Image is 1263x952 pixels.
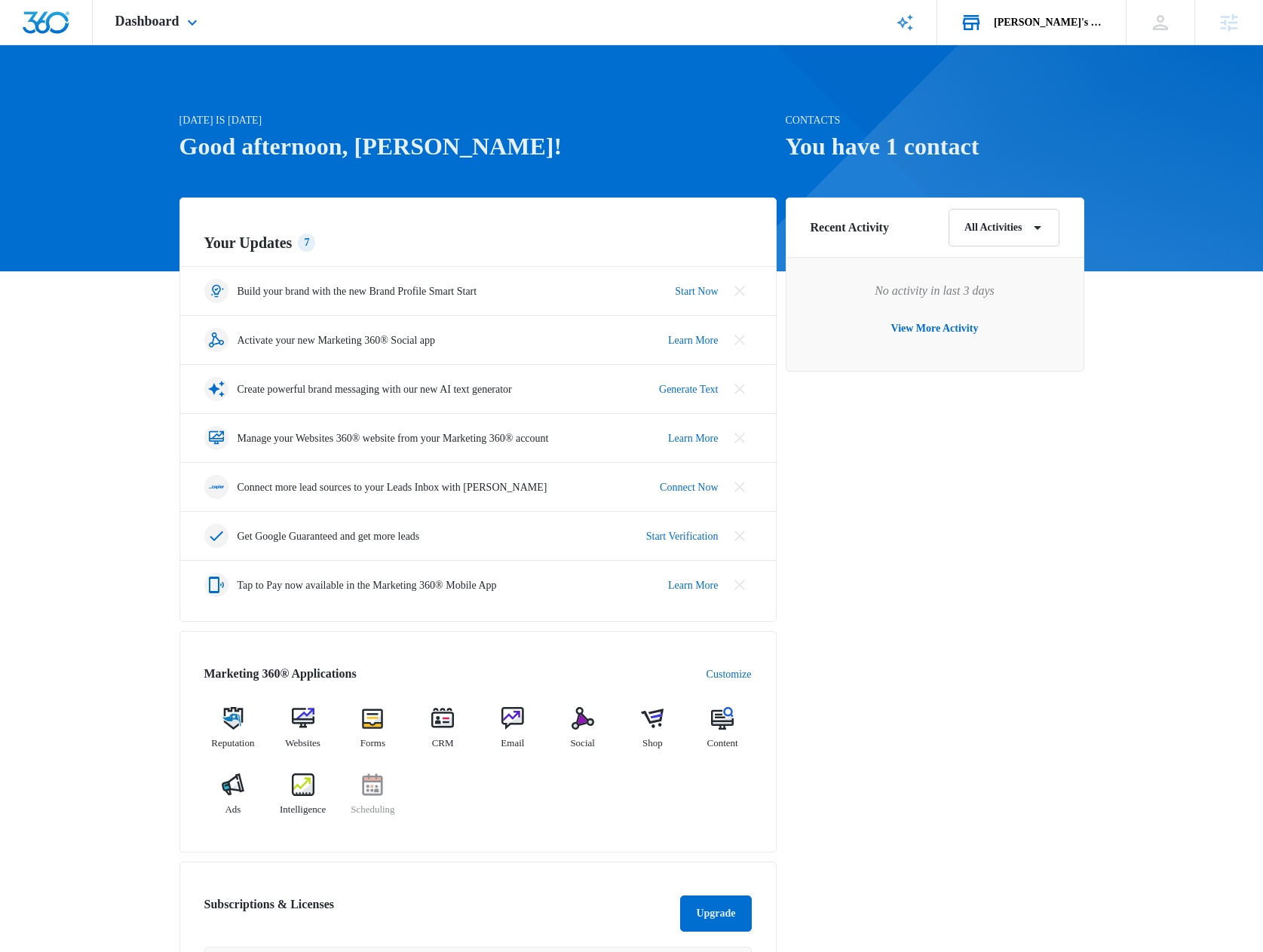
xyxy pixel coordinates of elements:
[280,802,326,817] span: Intelligence
[811,282,1059,300] p: No activity in last 3 days
[994,17,1104,29] div: account name
[238,577,497,593] p: Tap to Pay now available in the Marketing 360® Mobile App
[707,666,752,682] a: Customize
[351,802,395,817] span: Scheduling
[432,736,454,751] span: CRM
[811,219,889,237] h6: Recent Activity
[501,736,524,751] span: Email
[344,707,402,761] a: Forms
[238,528,420,544] p: Get Google Guaranteed and get more leads
[238,381,512,397] p: Create powerful brand messaging with our new AI text generator
[274,773,332,828] a: Intelligence
[786,112,1084,128] p: Contacts
[204,707,262,761] a: Reputation
[642,736,663,751] span: Shop
[728,377,752,401] button: Close
[786,128,1084,164] h1: You have 1 contact
[668,430,718,446] a: Learn More
[707,736,738,751] span: Content
[728,573,752,597] button: Close
[238,479,547,495] p: Connect more lead sources to your Leads Inbox with [PERSON_NAME]
[728,475,752,499] button: Close
[179,112,777,128] p: [DATE] is [DATE]
[570,736,595,751] span: Social
[238,332,436,348] p: Activate your new Marketing 360® Social app
[624,707,682,761] a: Shop
[668,332,718,348] a: Learn More
[668,577,718,593] a: Learn More
[728,426,752,450] button: Close
[659,381,718,397] a: Generate Text
[344,773,402,828] a: Scheduling
[115,14,179,29] span: Dashboard
[728,328,752,352] button: Close
[179,128,777,164] h1: Good afternoon, [PERSON_NAME]!
[204,231,752,254] h2: Your Updates
[204,665,357,683] h2: Marketing 360® Applications
[274,707,332,761] a: Websites
[238,430,549,446] p: Manage your Websites 360® website from your Marketing 360® account
[728,279,752,303] button: Close
[360,736,385,751] span: Forms
[553,707,612,761] a: Social
[484,707,542,761] a: Email
[285,736,320,751] span: Websites
[211,736,254,751] span: Reputation
[298,234,315,252] div: 7
[680,895,751,932] button: Upgrade
[876,311,994,347] button: View More Activity
[949,209,1059,246] button: All Activities
[225,802,241,817] span: Ads
[675,283,718,299] a: Start Now
[694,707,752,761] a: Content
[646,528,719,544] a: Start Verification
[238,283,477,299] p: Build your brand with the new Brand Profile Smart Start
[414,707,472,761] a: CRM
[204,773,262,828] a: Ads
[204,895,334,926] h2: Subscriptions & Licenses
[728,524,752,548] button: Close
[660,479,718,495] a: Connect Now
